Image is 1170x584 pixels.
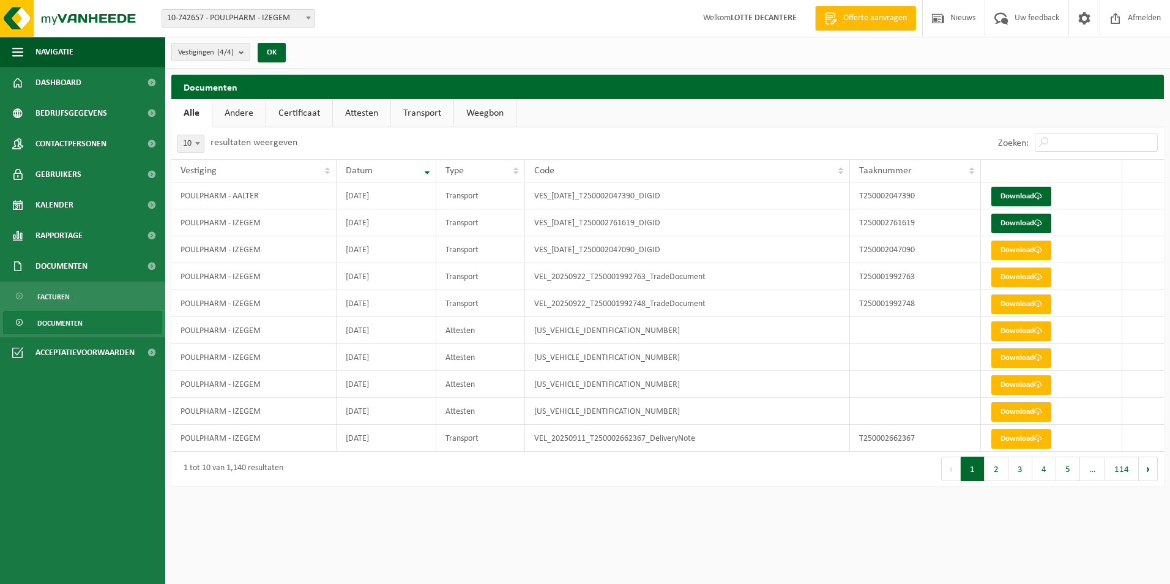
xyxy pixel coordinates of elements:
[1032,457,1056,481] button: 4
[436,425,525,452] td: Transport
[525,344,849,371] td: [US_VEHICLE_IDENTIFICATION_NUMBER]
[337,182,437,209] td: [DATE]
[850,182,981,209] td: T250002047390
[850,425,981,452] td: T250002662367
[266,99,332,127] a: Certificaat
[35,67,81,98] span: Dashboard
[35,129,106,159] span: Contactpersonen
[337,236,437,263] td: [DATE]
[35,37,73,67] span: Navigatie
[815,6,916,31] a: Offerte aanvragen
[445,166,464,176] span: Type
[171,236,337,263] td: POULPHARM - IZEGEM
[525,209,849,236] td: VES_[DATE]_T250002761619_DIGID
[171,182,337,209] td: POULPHARM - AALTER
[525,425,849,452] td: VEL_20250911_T250002662367_DeliveryNote
[212,99,266,127] a: Andere
[436,209,525,236] td: Transport
[850,263,981,290] td: T250001992763
[37,285,70,309] span: Facturen
[436,344,525,371] td: Attesten
[171,317,337,344] td: POULPHARM - IZEGEM
[991,429,1051,449] a: Download
[337,209,437,236] td: [DATE]
[178,135,204,152] span: 10
[171,209,337,236] td: POULPHARM - IZEGEM
[171,290,337,317] td: POULPHARM - IZEGEM
[731,13,797,23] strong: LOTTE DECANTERE
[171,99,212,127] a: Alle
[1008,457,1032,481] button: 3
[333,99,390,127] a: Attesten
[171,75,1164,99] h2: Documenten
[1139,457,1158,481] button: Next
[525,371,849,398] td: [US_VEHICLE_IDENTIFICATION_NUMBER]
[337,290,437,317] td: [DATE]
[850,290,981,317] td: T250001992748
[162,10,315,27] span: 10-742657 - POULPHARM - IZEGEM
[985,457,1008,481] button: 2
[991,214,1051,233] a: Download
[35,251,88,282] span: Documenten
[1080,457,1105,481] span: …
[859,166,912,176] span: Taaknummer
[171,43,250,61] button: Vestigingen(4/4)
[37,312,83,335] span: Documenten
[337,371,437,398] td: [DATE]
[217,48,234,56] count: (4/4)
[346,166,373,176] span: Datum
[391,99,453,127] a: Transport
[35,337,135,368] span: Acceptatievoorwaarden
[337,344,437,371] td: [DATE]
[177,458,283,480] div: 1 tot 10 van 1,140 resultaten
[177,135,204,153] span: 10
[991,348,1051,368] a: Download
[991,375,1051,395] a: Download
[436,398,525,425] td: Attesten
[525,317,849,344] td: [US_VEHICLE_IDENTIFICATION_NUMBER]
[3,311,162,334] a: Documenten
[525,236,849,263] td: VES_[DATE]_T250002047090_DIGID
[991,241,1051,260] a: Download
[1105,457,1139,481] button: 114
[991,294,1051,314] a: Download
[35,220,83,251] span: Rapportage
[525,182,849,209] td: VES_[DATE]_T250002047390_DIGID
[171,425,337,452] td: POULPHARM - IZEGEM
[337,317,437,344] td: [DATE]
[178,43,234,62] span: Vestigingen
[961,457,985,481] button: 1
[436,236,525,263] td: Transport
[534,166,554,176] span: Code
[850,236,981,263] td: T250002047090
[525,398,849,425] td: [US_VEHICLE_IDENTIFICATION_NUMBER]
[840,12,910,24] span: Offerte aanvragen
[998,138,1029,148] label: Zoeken:
[171,344,337,371] td: POULPHARM - IZEGEM
[941,457,961,481] button: Previous
[171,263,337,290] td: POULPHARM - IZEGEM
[35,190,73,220] span: Kalender
[1056,457,1080,481] button: 5
[35,159,81,190] span: Gebruikers
[171,398,337,425] td: POULPHARM - IZEGEM
[850,209,981,236] td: T250002761619
[436,290,525,317] td: Transport
[436,371,525,398] td: Attesten
[525,290,849,317] td: VEL_20250922_T250001992748_TradeDocument
[171,371,337,398] td: POULPHARM - IZEGEM
[337,425,437,452] td: [DATE]
[436,317,525,344] td: Attesten
[258,43,286,62] button: OK
[436,182,525,209] td: Transport
[35,98,107,129] span: Bedrijfsgegevens
[991,402,1051,422] a: Download
[436,263,525,290] td: Transport
[991,187,1051,206] a: Download
[162,9,315,28] span: 10-742657 - POULPHARM - IZEGEM
[181,166,217,176] span: Vestiging
[337,398,437,425] td: [DATE]
[337,263,437,290] td: [DATE]
[525,263,849,290] td: VEL_20250922_T250001992763_TradeDocument
[991,321,1051,341] a: Download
